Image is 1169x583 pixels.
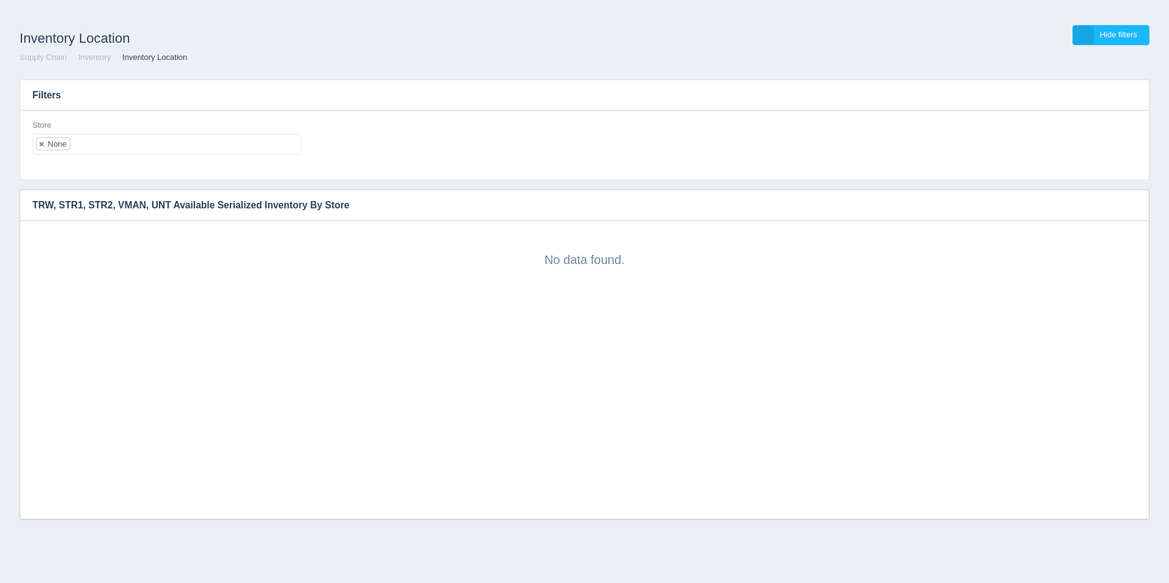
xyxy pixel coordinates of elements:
[32,233,1137,268] div: No data found.
[113,52,187,64] li: Inventory Location
[32,120,51,131] label: Store
[20,25,584,52] h1: Inventory Location
[48,140,67,148] div: None
[20,80,1149,111] h3: Filters
[1100,30,1137,39] span: Hide filters
[20,53,67,62] a: Supply Chain
[78,53,111,62] a: Inventory
[1072,25,1149,45] a: Hide filters
[20,190,1130,221] h3: TRW, STR1, STR2, VMAN, UNT Available Serialized Inventory By Store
